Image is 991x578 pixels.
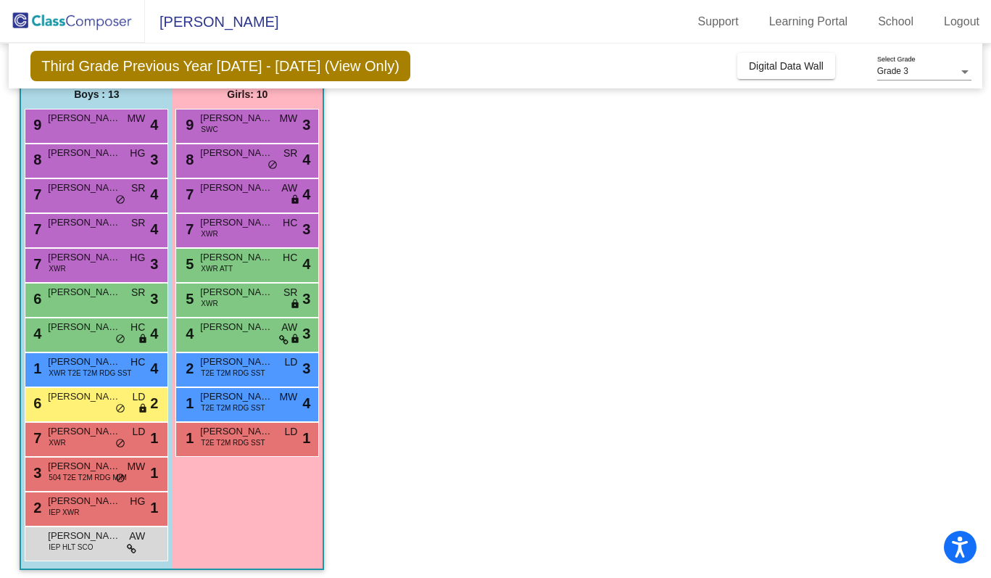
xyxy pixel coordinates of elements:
span: 5 [182,291,194,307]
span: 4 [182,326,194,342]
span: lock [138,334,148,345]
span: 6 [30,291,41,307]
a: Logout [932,10,991,33]
div: Boys : 13 [21,80,172,109]
span: [PERSON_NAME] [48,146,120,160]
span: 3 [150,288,158,310]
span: 5 [182,256,194,272]
span: 4 [150,218,158,240]
span: 1 [302,427,310,449]
span: 2 [150,392,158,414]
span: [PERSON_NAME] [200,424,273,439]
span: lock [290,334,300,345]
span: LD [284,424,297,439]
span: [PERSON_NAME] [200,285,273,300]
span: [PERSON_NAME] [PERSON_NAME] [200,146,273,160]
span: 1 [150,427,158,449]
span: [PERSON_NAME] [200,250,273,265]
span: lock [290,299,300,310]
span: SR [131,215,145,231]
a: Support [687,10,750,33]
span: 4 [302,253,310,275]
span: 7 [182,186,194,202]
span: 6 [30,395,41,411]
span: 3 [150,149,158,170]
span: [PERSON_NAME] [PERSON_NAME] [200,389,273,404]
span: HG [130,146,145,161]
span: LD [132,424,145,439]
span: 504 T2E T2M RDG MIM [49,472,126,483]
span: T2E T2M RDG SST [201,368,265,379]
span: Digital Data Wall [749,60,824,72]
span: XWR [49,437,65,448]
span: [PERSON_NAME] [48,424,120,439]
span: 7 [30,430,41,446]
span: 7 [30,221,41,237]
span: SR [283,146,297,161]
span: 1 [182,430,194,446]
span: do_not_disturb_alt [115,438,125,450]
button: Digital Data Wall [737,53,835,79]
span: XWR [201,228,217,239]
span: [PERSON_NAME] [200,320,273,334]
span: [PERSON_NAME] [48,215,120,230]
span: [PERSON_NAME] [200,215,273,230]
span: [PERSON_NAME] [48,285,120,300]
span: 2 [30,500,41,516]
span: IEP HLT SCO [49,542,93,553]
span: HG [130,250,145,265]
span: do_not_disturb_alt [268,160,278,171]
span: 3 [30,465,41,481]
span: HC [130,355,145,370]
span: XWR [49,263,65,274]
span: lock [290,194,300,206]
span: 4 [302,149,310,170]
span: T2E T2M RDG SST [201,437,265,448]
span: 3 [302,114,310,136]
span: XWR [201,298,217,309]
span: [PERSON_NAME] [200,111,273,125]
a: Learning Portal [758,10,860,33]
a: School [866,10,925,33]
span: 8 [182,152,194,168]
span: 1 [150,497,158,519]
span: 3 [302,358,310,379]
span: AW [129,529,145,544]
span: 4 [150,114,158,136]
span: 4 [150,183,158,205]
span: SWC [201,124,217,135]
span: 3 [150,253,158,275]
span: [PERSON_NAME] [48,529,120,543]
span: 9 [30,117,41,133]
span: HC [283,250,297,265]
span: [PERSON_NAME] [48,459,120,474]
span: XWR ATT [201,263,233,274]
span: 7 [30,256,41,272]
span: HG [130,494,145,509]
span: 7 [182,221,194,237]
span: do_not_disturb_alt [115,334,125,345]
div: Girls: 10 [172,80,323,109]
span: MW [279,111,297,126]
span: [PERSON_NAME] [48,320,120,334]
span: MW [127,459,145,474]
span: lock [138,403,148,415]
span: LD [132,389,145,405]
span: [PERSON_NAME] [200,355,273,369]
span: 3 [302,288,310,310]
span: XWR T2E T2M RDG SST [49,368,131,379]
span: SR [131,181,145,196]
span: AW [281,181,297,196]
span: [PERSON_NAME] [145,10,278,33]
span: 4 [302,392,310,414]
span: 1 [30,360,41,376]
span: SR [283,285,297,300]
span: HC [283,215,297,231]
span: [PERSON_NAME] [48,111,120,125]
span: do_not_disturb_alt [115,473,125,484]
span: IEP XWR [49,507,79,518]
span: do_not_disturb_alt [115,403,125,415]
span: 2 [182,360,194,376]
span: 4 [150,358,158,379]
span: 4 [30,326,41,342]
